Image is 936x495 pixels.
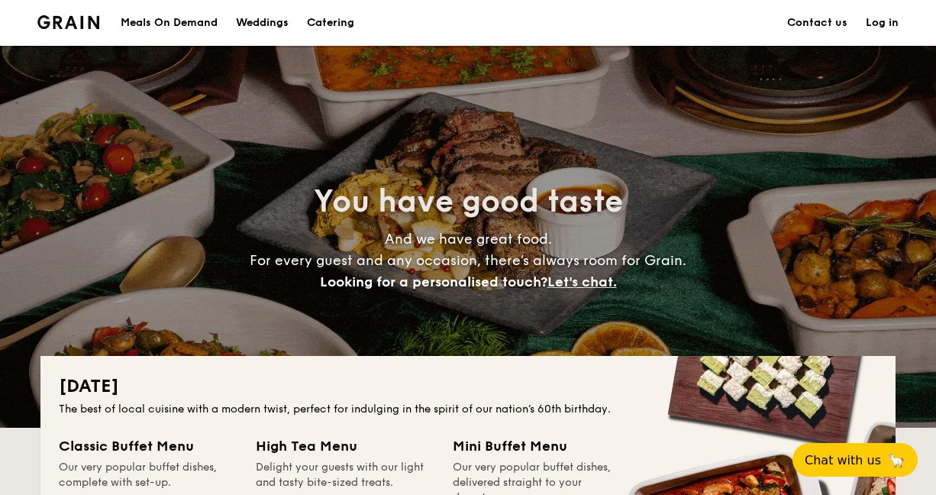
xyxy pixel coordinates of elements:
div: High Tea Menu [256,435,434,457]
span: You have good taste [314,183,623,220]
span: Let's chat. [547,273,617,290]
div: Classic Buffet Menu [59,435,237,457]
img: Grain [37,15,99,29]
a: Logotype [37,15,99,29]
span: Chat with us [805,453,881,467]
div: The best of local cuisine with a modern twist, perfect for indulging in the spirit of our nation’... [59,402,877,417]
h2: [DATE] [59,374,877,399]
span: And we have great food. For every guest and any occasion, there’s always room for Grain. [250,231,686,290]
div: Mini Buffet Menu [453,435,631,457]
span: 🦙 [887,451,905,469]
span: Looking for a personalised touch? [320,273,547,290]
button: Chat with us🦙 [792,443,918,477]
